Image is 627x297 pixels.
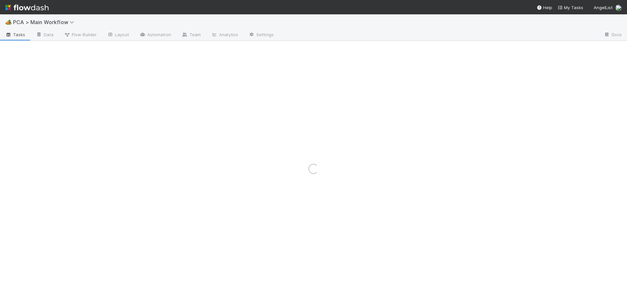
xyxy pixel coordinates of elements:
img: avatar_030f5503-c087-43c2-95d1-dd8963b2926c.png [615,5,622,11]
span: AngelList [594,5,613,10]
a: Settings [243,30,279,40]
a: Layout [102,30,134,40]
img: logo-inverted-e16ddd16eac7371096b0.svg [5,2,49,13]
a: Docs [599,30,627,40]
a: My Tasks [557,4,583,11]
div: Help [537,4,552,11]
a: Team [176,30,206,40]
span: 🏕️ [5,19,12,25]
a: Data [31,30,59,40]
span: PCA > Main Workflow [13,19,77,25]
a: Automation [134,30,176,40]
span: Tasks [5,31,25,38]
a: Analytics [206,30,243,40]
a: Flow Builder [59,30,102,40]
span: My Tasks [557,5,583,10]
span: Flow Builder [64,31,97,38]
